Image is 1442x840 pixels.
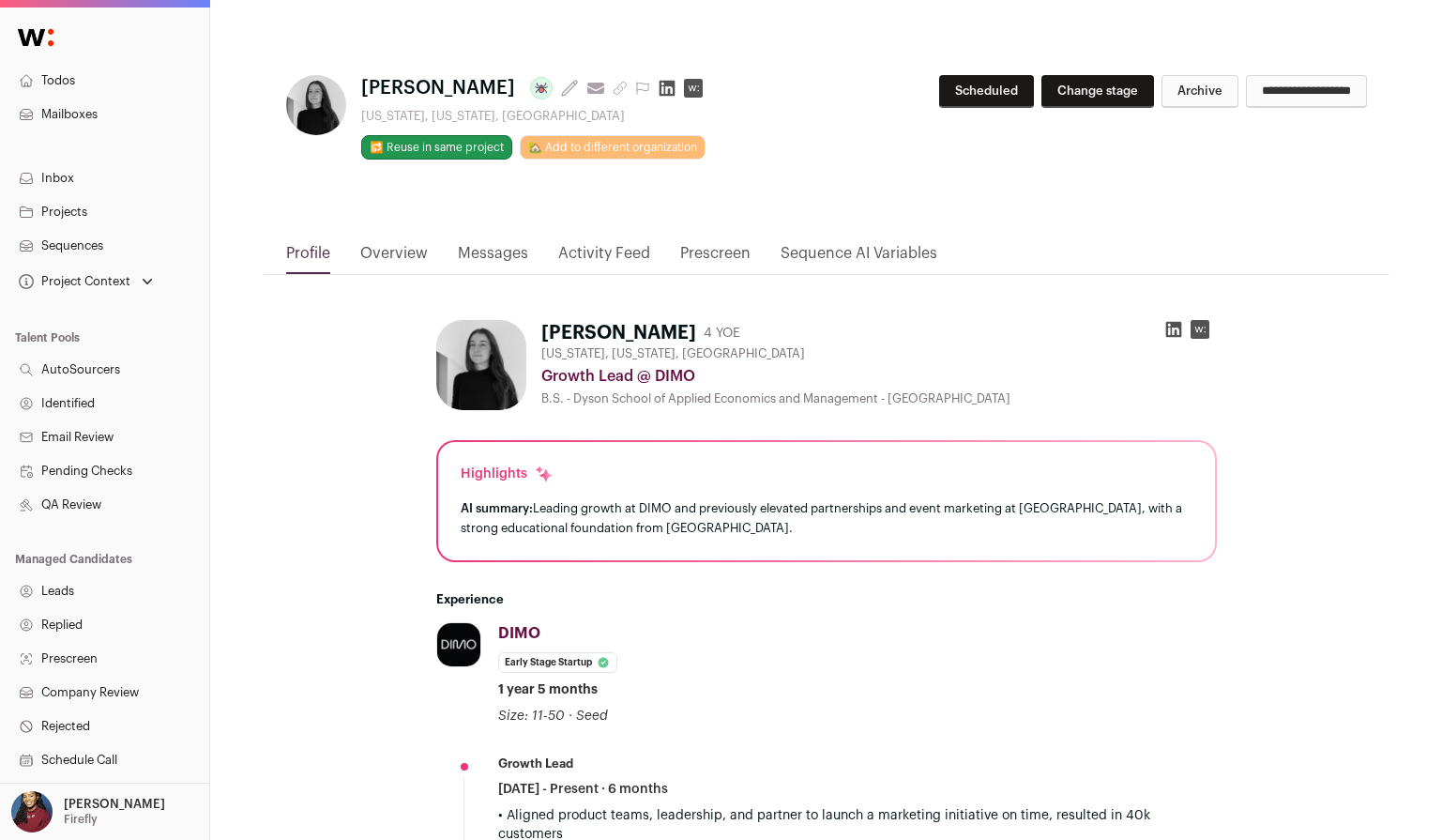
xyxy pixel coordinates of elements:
a: Overview [360,242,428,274]
a: Activity Feed [558,242,650,274]
img: 083d2682ebdbd83effecdaa27144d29707cacb0ea75537465504069276abe27b.jpg [436,320,526,410]
div: Highlights [461,465,554,483]
button: Archive [1161,75,1238,108]
img: Wellfound [8,19,64,56]
button: 🔂 Reuse in same project [361,135,512,160]
h1: [PERSON_NAME] [541,320,696,346]
span: [PERSON_NAME] [361,75,515,101]
span: 1 year 5 months [498,680,598,699]
img: 083d2682ebdbd83effecdaa27144d29707cacb0ea75537465504069276abe27b.jpg [286,75,346,135]
a: 🏡 Add to different organization [520,135,706,160]
button: Change stage [1041,75,1154,108]
span: [DATE] - Present · 6 months [498,780,668,799]
div: Growth Lead [498,756,573,772]
span: · [569,707,572,725]
p: [PERSON_NAME] [64,797,165,812]
span: Size: 11-50 [498,710,565,723]
div: B.S. - Dyson School of Applied Economics and Management - [GEOGRAPHIC_DATA] [541,391,1217,406]
h2: Experience [436,592,1217,607]
a: Sequence AI Variables [781,242,937,274]
div: [US_STATE], [US_STATE], [GEOGRAPHIC_DATA] [361,109,710,124]
img: 047556dc5dbaceb4a805af1f139ab68f4985a02c9d55a0c7424a5975962a56f8.jpg [437,623,480,666]
a: Messages [458,242,528,274]
a: Profile [286,242,330,274]
li: Early Stage Startup [498,652,617,673]
div: Leading growth at DIMO and previously elevated partnerships and event marketing at [GEOGRAPHIC_DA... [461,498,1192,538]
button: Scheduled [939,75,1034,108]
img: 10010497-medium_jpg [11,791,53,832]
span: AI summary: [461,502,533,514]
span: Seed [576,710,608,723]
button: Open dropdown [15,268,157,295]
div: Growth Lead @ DIMO [541,365,1217,388]
button: Open dropdown [8,791,169,832]
span: DIMO [498,626,540,641]
a: Prescreen [680,242,751,274]
div: 4 YOE [704,324,740,343]
p: Firefly [64,812,98,827]
div: Project Context [15,274,130,289]
span: [US_STATE], [US_STATE], [GEOGRAPHIC_DATA] [541,346,805,361]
